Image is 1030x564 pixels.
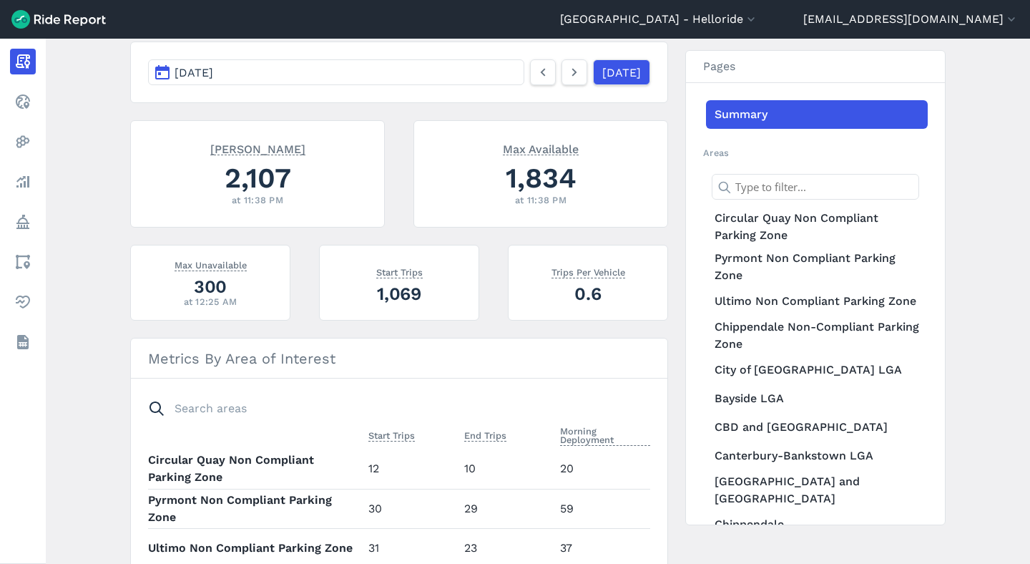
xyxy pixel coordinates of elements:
[464,427,506,444] button: End Trips
[10,209,36,235] a: Policy
[458,449,554,489] td: 10
[803,11,1019,28] button: [EMAIL_ADDRESS][DOMAIN_NAME]
[363,489,458,528] td: 30
[148,489,363,528] th: Pyrmont Non Compliant Parking Zone
[363,449,458,489] td: 12
[131,339,667,379] h3: Metrics By Area of Interest
[148,295,273,308] div: at 12:25 AM
[337,281,461,306] div: 1,069
[706,442,928,470] a: Canterbury-Bankstown LGA
[431,158,650,198] div: 1,834
[706,356,928,384] a: City of [GEOGRAPHIC_DATA] LGA
[554,449,650,489] td: 20
[175,66,213,79] span: [DATE]
[686,51,945,83] h3: Pages
[10,289,36,315] a: Health
[593,59,650,85] a: [DATE]
[175,257,247,271] span: Max Unavailable
[148,274,273,299] div: 300
[560,423,650,449] button: Morning Deployment
[706,247,928,287] a: Pyrmont Non Compliant Parking Zone
[10,249,36,275] a: Areas
[10,89,36,115] a: Realtime
[551,264,625,278] span: Trips Per Vehicle
[706,510,928,539] a: Chippendale
[706,100,928,129] a: Summary
[10,329,36,355] a: Datasets
[11,10,106,29] img: Ride Report
[464,427,506,442] span: End Trips
[554,489,650,528] td: 59
[148,158,367,198] div: 2,107
[10,169,36,195] a: Analyze
[376,264,423,278] span: Start Trips
[148,449,363,489] th: Circular Quay Non Compliant Parking Zone
[10,129,36,155] a: Heatmaps
[706,207,928,247] a: Circular Quay Non Compliant Parking Zone
[706,316,928,356] a: Chippendale Non-Compliant Parking Zone
[526,281,650,306] div: 0.6
[560,423,650,446] span: Morning Deployment
[148,193,367,207] div: at 11:38 PM
[706,287,928,316] a: Ultimo Non Compliant Parking Zone
[139,396,642,422] input: Search areas
[706,413,928,442] a: CBD and [GEOGRAPHIC_DATA]
[431,193,650,207] div: at 11:38 PM
[503,141,579,155] span: Max Available
[712,174,919,200] input: Type to filter...
[148,59,524,85] button: [DATE]
[458,489,554,528] td: 29
[706,384,928,413] a: Bayside LGA
[560,11,758,28] button: [GEOGRAPHIC_DATA] - Helloride
[703,146,928,160] h2: Areas
[368,427,415,444] button: Start Trips
[10,49,36,74] a: Report
[210,141,305,155] span: [PERSON_NAME]
[368,427,415,442] span: Start Trips
[706,470,928,510] a: [GEOGRAPHIC_DATA] and [GEOGRAPHIC_DATA]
